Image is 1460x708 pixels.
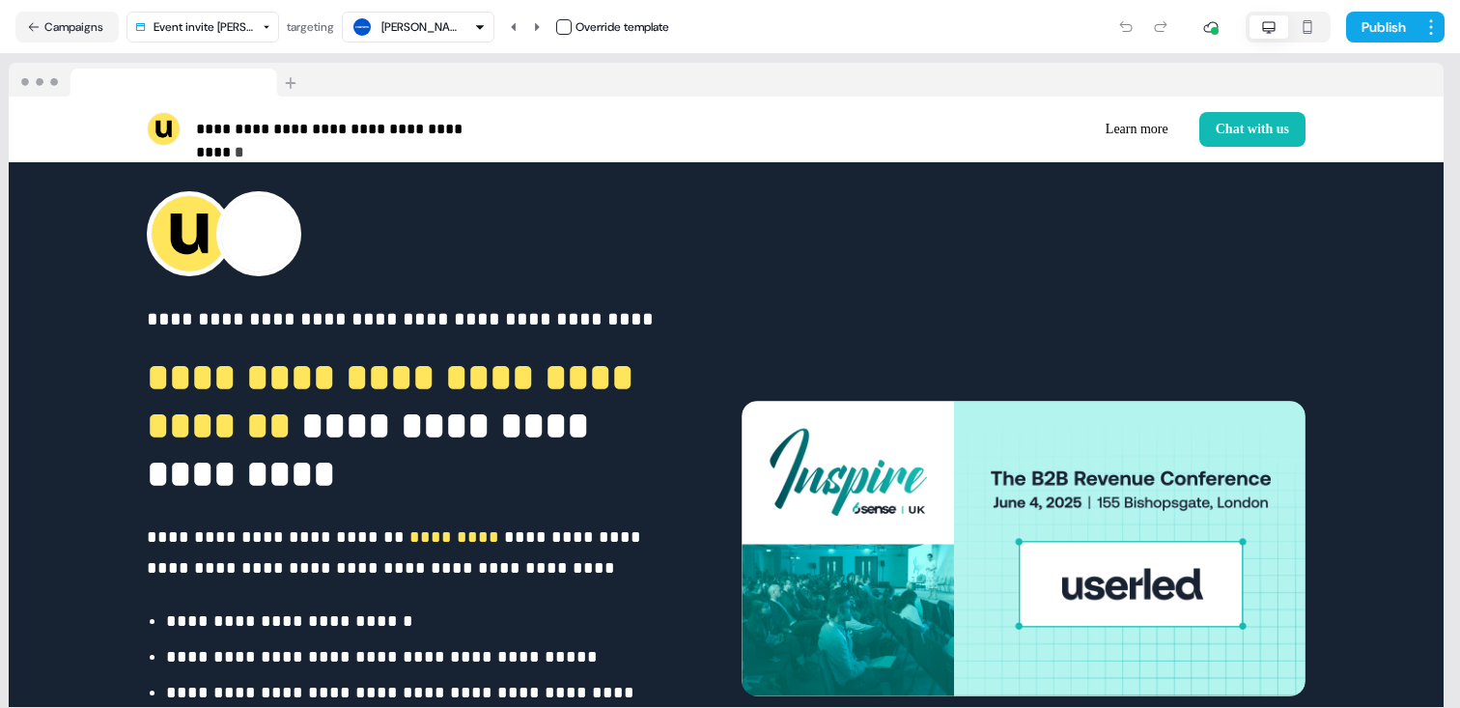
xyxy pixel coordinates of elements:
div: [PERSON_NAME] [381,17,459,37]
button: Learn more [1090,112,1184,147]
div: Learn moreChat with us [734,112,1306,147]
button: Campaigns [15,12,119,42]
div: Override template [576,17,669,37]
button: Chat with us [1199,112,1306,147]
img: Image [742,401,1306,696]
button: [PERSON_NAME] [342,12,494,42]
button: Publish [1346,12,1418,42]
img: Browser topbar [9,63,305,98]
div: Event invite [PERSON_NAME] [154,17,255,37]
div: targeting [287,17,334,37]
